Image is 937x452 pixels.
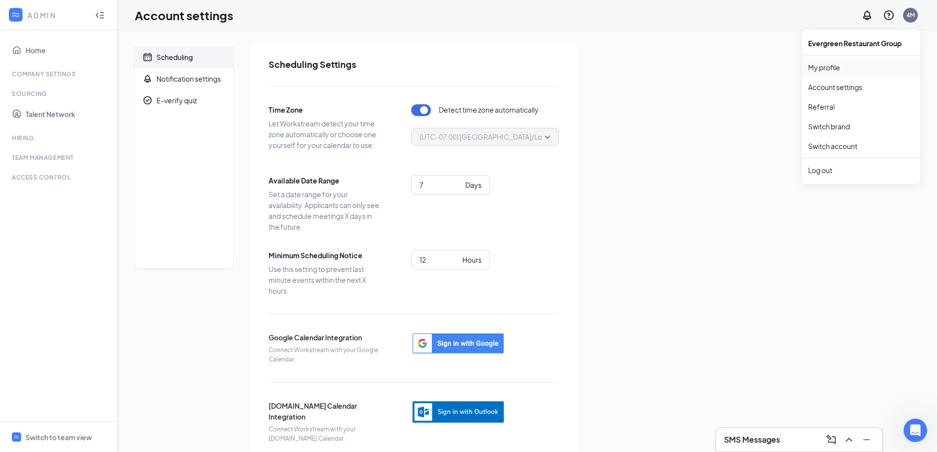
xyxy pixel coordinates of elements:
[883,9,895,21] svg: QuestionInfo
[11,10,21,20] svg: WorkstreamLogo
[143,95,152,105] svg: CheckmarkCircle
[465,180,482,190] div: Days
[269,104,382,115] span: Time Zone
[135,7,233,24] h1: Account settings
[26,40,110,60] a: Home
[269,250,382,261] span: Minimum Scheduling Notice
[135,90,233,111] a: CheckmarkCircleE-verify quiz
[269,175,382,186] span: Available Date Range
[439,104,539,116] span: Detect time zone automatically
[156,52,193,62] div: Scheduling
[808,102,914,112] a: Referral
[135,68,233,90] a: BellNotification settings
[802,33,920,53] div: Evergreen Restaurant Group
[861,9,873,21] svg: Notifications
[843,434,855,446] svg: ChevronUp
[808,165,914,175] div: Log out
[26,104,110,124] a: Talent Network
[861,434,873,446] svg: Minimize
[825,434,837,446] svg: ComposeMessage
[12,70,108,78] div: Company Settings
[26,432,92,442] div: Switch to team view
[269,400,382,422] span: [DOMAIN_NAME] Calendar Integration
[859,432,875,448] button: Minimize
[12,173,108,181] div: Access control
[907,11,915,19] div: 4M
[808,142,857,151] a: Switch account
[95,10,105,20] svg: Collapse
[28,10,86,20] div: ADMIN
[143,52,152,62] svg: Calendar
[156,95,197,105] div: E-verify quiz
[841,432,857,448] button: ChevronUp
[420,129,619,144] span: (UTC-07:00) [GEOGRAPHIC_DATA]/Los_Angeles - Pacific Time
[808,122,850,131] span: Switch brand
[724,434,780,445] h3: SMS Messages
[269,346,382,364] span: Connect Workstream with your Google Calendar.
[808,82,914,92] a: Account settings
[823,432,839,448] button: ComposeMessage
[12,90,108,98] div: Sourcing
[13,434,20,440] svg: WorkstreamLogo
[12,153,108,162] div: Team Management
[156,74,221,84] div: Notification settings
[462,254,482,265] div: Hours
[269,118,382,151] span: Let Workstream detect your time zone automatically or choose one yourself for your calendar to use.
[269,332,382,343] span: Google Calendar Integration
[269,264,382,296] span: Use this setting to prevent last minute events within the next X hours.
[269,189,382,232] span: Set a date range for your availability. Applicants can only see and schedule meetings X days in t...
[135,46,233,68] a: CalendarScheduling
[143,74,152,84] svg: Bell
[269,425,382,444] span: Connect Workstream with your [DOMAIN_NAME] Calendar.
[269,58,559,70] h2: Scheduling Settings
[12,134,108,142] div: Hiring
[808,62,914,72] a: My profile
[904,419,927,442] iframe: Intercom live chat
